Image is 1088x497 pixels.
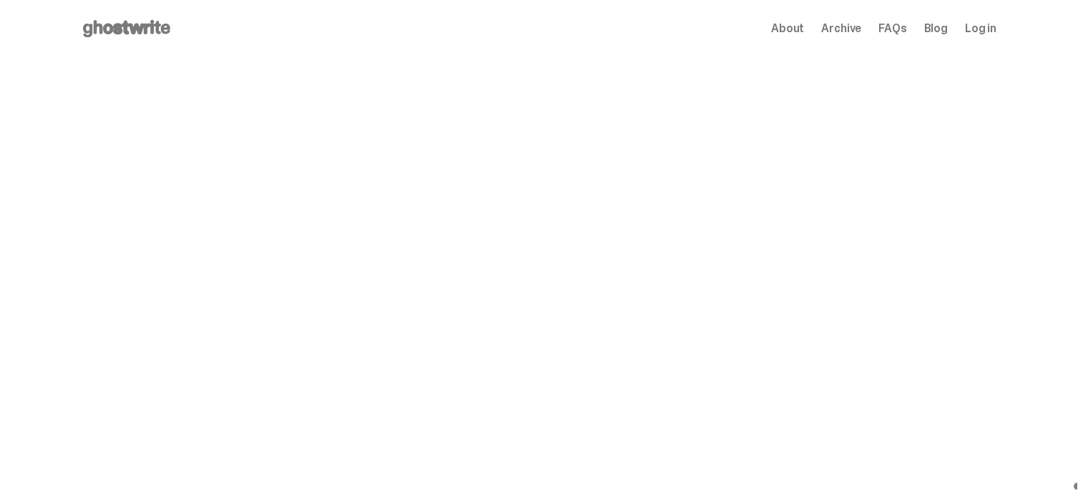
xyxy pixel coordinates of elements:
a: FAQs [878,23,906,34]
a: Archive [821,23,861,34]
a: Blog [924,23,948,34]
a: Log in [965,23,996,34]
a: About [771,23,804,34]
